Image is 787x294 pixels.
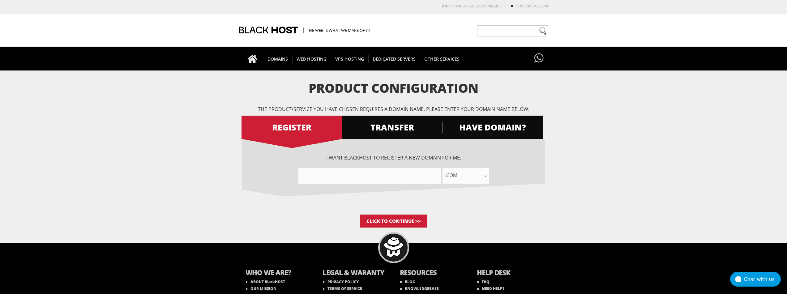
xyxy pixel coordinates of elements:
a: DOMAINS [263,47,293,70]
span: DEDICATED SERVERS [368,55,420,63]
a: OTHER SERVICES [420,47,464,70]
a: Have questions? [533,47,545,70]
div: Chat with us [744,276,781,282]
a: REGISTER [242,116,342,139]
a: TERMS OF SERVICE [323,286,362,291]
a: ABOUT BlackHOST [246,279,285,284]
a: KNOWLEDGEBASE [400,286,439,291]
input: Click to Continue >> [360,215,427,228]
b: LEGAL & WARANTY [323,268,387,279]
a: NEED HELP? [477,286,504,291]
a: BLOG [400,279,415,284]
a: TRANSFER [342,116,443,139]
a: OUR MISSION [246,286,276,291]
div: I want BlackHOST to register a new domain for me. [242,154,545,184]
span: TRANSFER [342,122,443,133]
input: Need help? [477,25,548,36]
li: Don't have an account? [431,3,506,9]
a: HAVE DOMAIN? [442,116,543,139]
span: DOMAINS [263,55,293,63]
span: VPS HOSTING [331,55,369,63]
a: Go to homepage [241,47,263,70]
span: The Web is what we make of it! [303,28,370,33]
span: .com [443,168,489,184]
img: BlackHOST mascont, Blacky. [384,237,403,257]
a: PRIVACY POLICY [323,279,359,284]
b: WHO WE ARE? [246,268,310,279]
p: The product/service you have chosen requires a domain name. Please enter your domain name below. [242,106,545,113]
span: REGISTER [242,122,342,133]
b: HELP DESK [477,268,542,279]
h1: Product Configuration [242,81,545,95]
button: Chat with us [730,272,781,287]
span: HAVE DOMAIN? [442,122,543,133]
span: OTHER SERVICES [420,55,464,63]
b: RESOURCES [400,268,465,279]
a: DEDICATED SERVERS [368,47,420,70]
a: Customer Login [516,3,548,9]
a: FAQ [477,279,490,284]
a: WEB HOSTING [292,47,331,70]
a: VPS HOSTING [331,47,369,70]
a: REGISTER [489,3,506,9]
span: .com [443,171,489,180]
span: WEB HOSTING [292,55,331,63]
